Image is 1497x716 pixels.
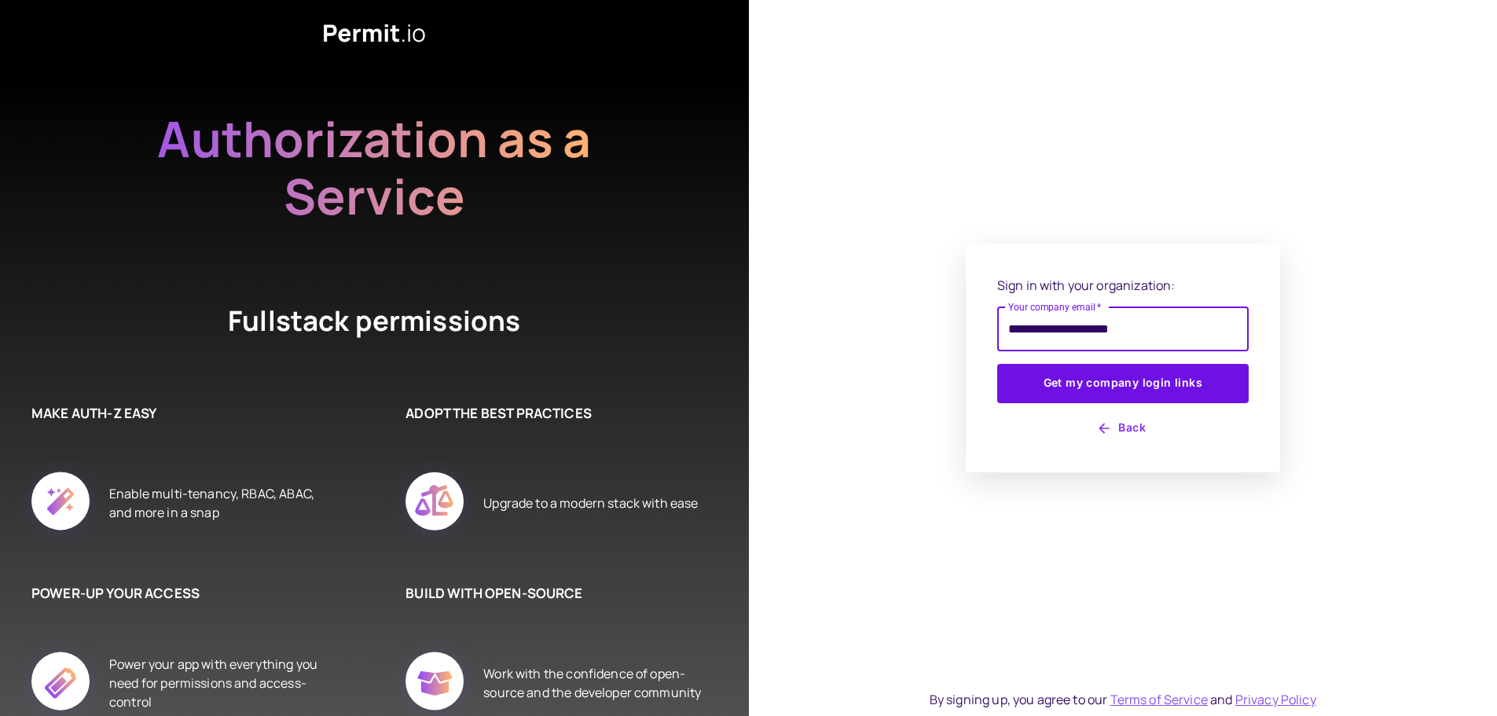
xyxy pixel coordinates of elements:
[405,403,701,424] h6: ADOPT THE BEST PRACTICES
[997,364,1249,403] button: Get my company login links
[109,454,327,552] div: Enable multi-tenancy, RBAC, ABAC, and more in a snap
[31,583,327,604] h6: POWER-UP YOUR ACCESS
[930,690,1316,709] div: By signing up, you agree to our and
[1235,691,1316,708] a: Privacy Policy
[483,454,698,552] div: Upgrade to a modern stack with ease
[1008,300,1102,314] label: Your company email
[1110,691,1208,708] a: Terms of Service
[107,110,641,225] h2: Authorization as a Service
[997,276,1249,295] p: Sign in with your organization:
[170,302,578,340] h4: Fullstack permissions
[31,403,327,424] h6: MAKE AUTH-Z EASY
[997,416,1249,441] button: Back
[405,583,701,604] h6: BUILD WITH OPEN-SOURCE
